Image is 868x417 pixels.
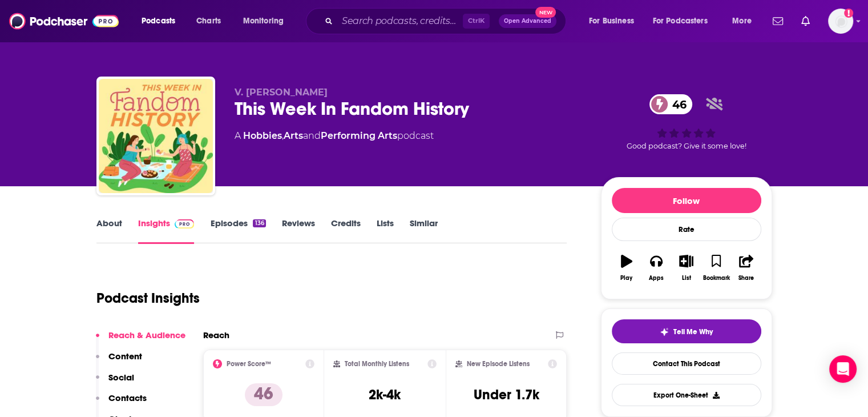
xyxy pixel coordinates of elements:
button: tell me why sparkleTell Me Why [612,319,761,343]
h3: 2k-4k [369,386,401,403]
p: 46 [245,383,282,406]
img: Podchaser - Follow, Share and Rate Podcasts [9,10,119,32]
button: open menu [235,12,298,30]
button: Social [96,372,134,393]
div: List [682,275,691,282]
a: Reviews [282,218,315,244]
img: tell me why sparkle [660,327,669,336]
img: User Profile [828,9,853,34]
button: open menu [645,12,724,30]
span: and [303,130,321,141]
span: For Business [589,13,634,29]
a: Similar [410,218,438,244]
a: Arts [284,130,303,141]
button: open menu [134,12,190,30]
p: Content [108,351,142,362]
a: 46 [649,94,692,114]
span: New [535,7,556,18]
img: Podchaser Pro [175,219,195,228]
a: Performing Arts [321,130,397,141]
a: Credits [331,218,361,244]
span: More [732,13,752,29]
button: Content [96,351,142,372]
svg: Add a profile image [844,9,853,18]
div: Share [738,275,754,282]
a: Contact This Podcast [612,352,761,375]
h2: New Episode Listens [467,360,530,368]
p: Contacts [108,392,147,403]
span: Monitoring [243,13,284,29]
span: Tell Me Why [673,327,713,336]
h1: Podcast Insights [96,290,200,307]
a: Show notifications dropdown [797,11,814,31]
button: Open AdvancedNew [499,14,556,28]
button: Follow [612,188,761,213]
button: Bookmark [701,247,731,288]
span: Logged in as Aly1Mom [828,9,853,34]
p: Reach & Audience [108,330,185,340]
h2: Total Monthly Listens [345,360,409,368]
div: Apps [649,275,664,282]
a: InsightsPodchaser Pro [138,218,195,244]
p: Social [108,372,134,383]
div: A podcast [235,129,434,143]
div: 46Good podcast? Give it some love! [601,87,772,158]
input: Search podcasts, credits, & more... [337,12,463,30]
div: Play [620,275,632,282]
button: Apps [641,247,671,288]
span: Good podcast? Give it some love! [627,142,746,150]
button: Export One-Sheet [612,384,761,406]
span: V. [PERSON_NAME] [235,87,328,98]
span: Podcasts [142,13,175,29]
span: Charts [196,13,221,29]
div: Search podcasts, credits, & more... [317,8,577,34]
button: List [671,247,701,288]
button: Contacts [96,392,147,414]
a: Charts [189,12,228,30]
h3: Under 1.7k [474,386,539,403]
button: Share [731,247,761,288]
a: About [96,218,122,244]
button: Reach & Audience [96,330,185,351]
button: Play [612,247,641,288]
button: open menu [724,12,766,30]
span: Ctrl K [463,14,490,29]
div: Open Intercom Messenger [829,355,857,383]
a: Hobbies [243,130,282,141]
div: 136 [253,219,265,227]
span: , [282,130,284,141]
h2: Reach [203,330,229,340]
button: open menu [581,12,648,30]
span: For Podcasters [653,13,708,29]
img: This Week In Fandom History [99,79,213,193]
button: Show profile menu [828,9,853,34]
h2: Power Score™ [227,360,271,368]
a: Show notifications dropdown [768,11,788,31]
div: Bookmark [703,275,729,282]
span: Open Advanced [504,18,551,24]
a: Episodes136 [210,218,265,244]
div: Rate [612,218,761,241]
span: 46 [661,94,692,114]
a: Lists [377,218,394,244]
